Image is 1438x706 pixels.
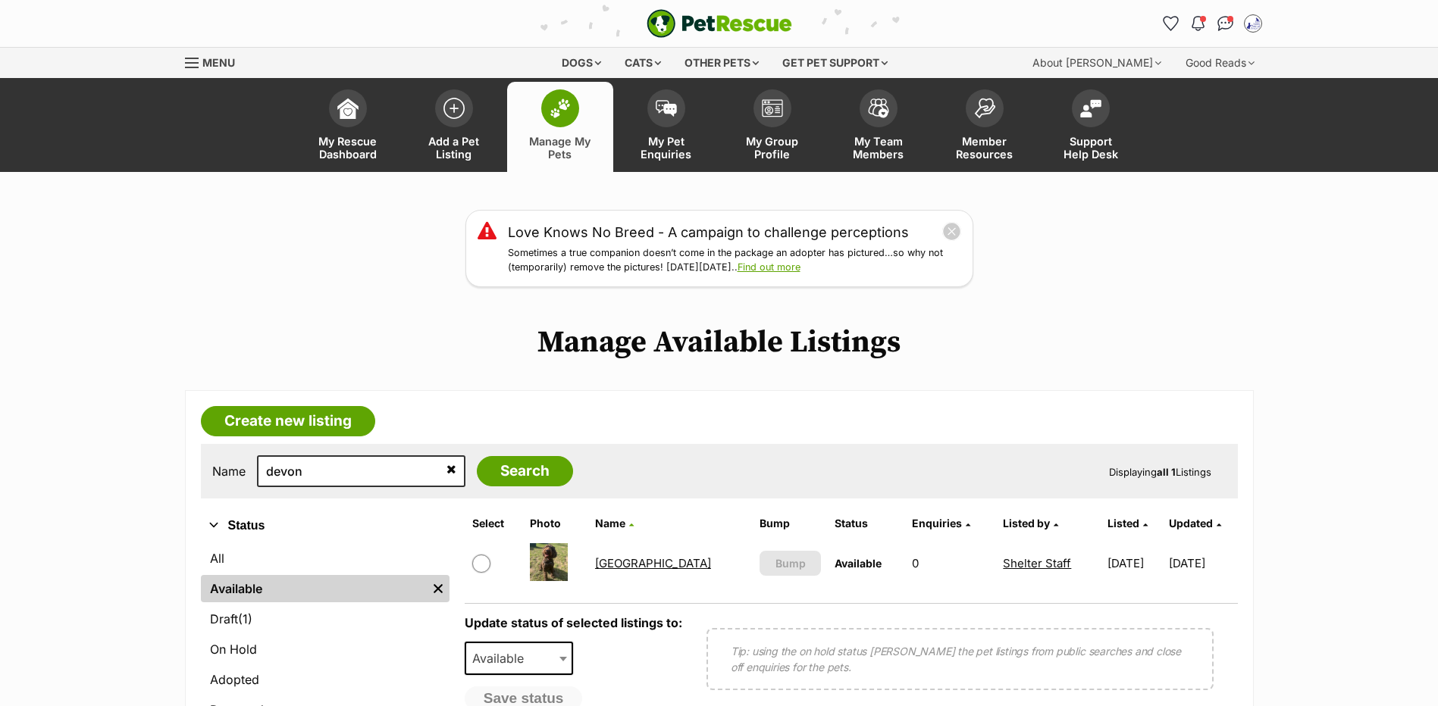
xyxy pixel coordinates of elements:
th: Bump [753,511,827,536]
label: Update status of selected listings to: [465,615,682,630]
a: My Pet Enquiries [613,82,719,172]
a: Favourites [1159,11,1183,36]
img: notifications-46538b983faf8c2785f20acdc204bb7945ddae34d4c08c2a6579f10ce5e182be.svg [1192,16,1204,31]
a: [GEOGRAPHIC_DATA] [595,556,711,570]
img: dashboard-icon-eb2f2d2d3e046f16d808141f083e7271f6b2e854fb5c12c21221c1fb7104beca.svg [337,98,359,119]
div: Good Reads [1175,48,1265,78]
button: My account [1241,11,1265,36]
a: Menu [185,48,246,75]
a: Love Knows No Breed - A campaign to challenge perceptions [508,222,909,242]
a: My Team Members [826,82,932,172]
a: PetRescue [647,9,792,38]
a: Find out more [738,261,800,273]
span: My Rescue Dashboard [314,135,382,161]
img: Shelter Staff profile pic [1245,16,1261,31]
div: Cats [614,48,672,78]
img: pet-enquiries-icon-7e3ad2cf08bfb03b45e93fb7055b45f3efa6380592205ae92323e6603595dc1f.svg [656,100,677,117]
td: [DATE] [1169,537,1236,589]
span: Menu [202,56,235,69]
span: Manage My Pets [526,135,594,161]
a: My Group Profile [719,82,826,172]
input: Search [477,456,573,486]
img: add-pet-listing-icon-0afa8454b4691262ce3f59096e99ab1cd57d4a30225e0717b998d2c9b9846f56.svg [443,98,465,119]
a: On Hold [201,636,450,663]
th: Select [466,511,522,536]
span: My Team Members [844,135,913,161]
span: Support Help Desk [1057,135,1125,161]
a: Member Resources [932,82,1038,172]
span: translation missing: en.admin.listings.index.attributes.enquiries [912,517,962,529]
a: Support Help Desk [1038,82,1144,172]
span: My Pet Enquiries [632,135,700,161]
img: member-resources-icon-8e73f808a243e03378d46382f2149f9095a855e16c252ad45f914b54edf8863c.svg [974,98,995,118]
div: About [PERSON_NAME] [1022,48,1172,78]
span: Add a Pet Listing [420,135,488,161]
a: Adopted [201,666,450,693]
img: chat-41dd97257d64d25036548639549fe6c8038ab92f7586957e7f3b1b290dea8141.svg [1217,16,1233,31]
img: logo-e224e6f780fb5917bec1dbf3a21bbac754714ae5b6737aabdf751b685950b380.svg [647,9,792,38]
a: Available [201,575,427,602]
ul: Account quick links [1159,11,1265,36]
span: Updated [1169,517,1213,529]
p: Tip: using the on hold status [PERSON_NAME] the pet listings from public searches and close off e... [731,643,1189,675]
td: [DATE] [1101,537,1168,589]
span: (1) [238,610,252,628]
div: Dogs [551,48,612,78]
a: Listed [1107,517,1148,529]
div: Get pet support [772,48,898,78]
span: Bump [775,555,806,571]
span: My Group Profile [738,135,807,161]
a: Shelter Staff [1003,556,1071,570]
span: Displaying Listings [1109,466,1211,478]
span: Listed by [1003,517,1050,529]
a: Create new listing [201,406,375,436]
th: Status [829,511,904,536]
a: Enquiries [912,517,970,529]
button: close [942,222,961,241]
a: Conversations [1214,11,1238,36]
button: Notifications [1186,11,1211,36]
td: 0 [906,537,996,589]
a: My Rescue Dashboard [295,82,401,172]
img: team-members-icon-5396bd8760b3fe7c0b43da4ab00e1e3bb1a5d9ba89233759b79545d2d3fc5d0d.svg [868,98,889,118]
a: Manage My Pets [507,82,613,172]
button: Bump [760,551,821,576]
label: Name [212,464,246,478]
th: Photo [524,511,587,536]
span: Available [465,642,574,675]
a: Name [595,517,634,529]
a: Draft [201,605,450,633]
strong: all 1 [1157,466,1176,478]
a: Add a Pet Listing [401,82,507,172]
span: Available [466,648,539,669]
span: Available [835,557,882,570]
a: Listed by [1003,517,1058,529]
div: Other pets [674,48,769,78]
a: All [201,545,450,572]
span: Member Resources [951,135,1019,161]
a: Remove filter [427,575,450,602]
span: Listed [1107,517,1139,529]
a: Updated [1169,517,1221,529]
p: Sometimes a true companion doesn’t come in the package an adopter has pictured…so why not (tempor... [508,246,961,275]
span: Name [595,517,625,529]
img: manage-my-pets-icon-02211641906a0b7f246fdf0571729dbe1e7629f14944591b6c1af311fb30b64b.svg [550,98,571,118]
img: help-desk-icon-fdf02630f3aa405de69fd3d07c3f3aa587a6932b1a1747fa1d2bba05be0121f9.svg [1080,99,1101,117]
button: Status [201,516,450,536]
img: group-profile-icon-3fa3cf56718a62981997c0bc7e787c4b2cf8bcc04b72c1350f741eb67cf2f40e.svg [762,99,783,117]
